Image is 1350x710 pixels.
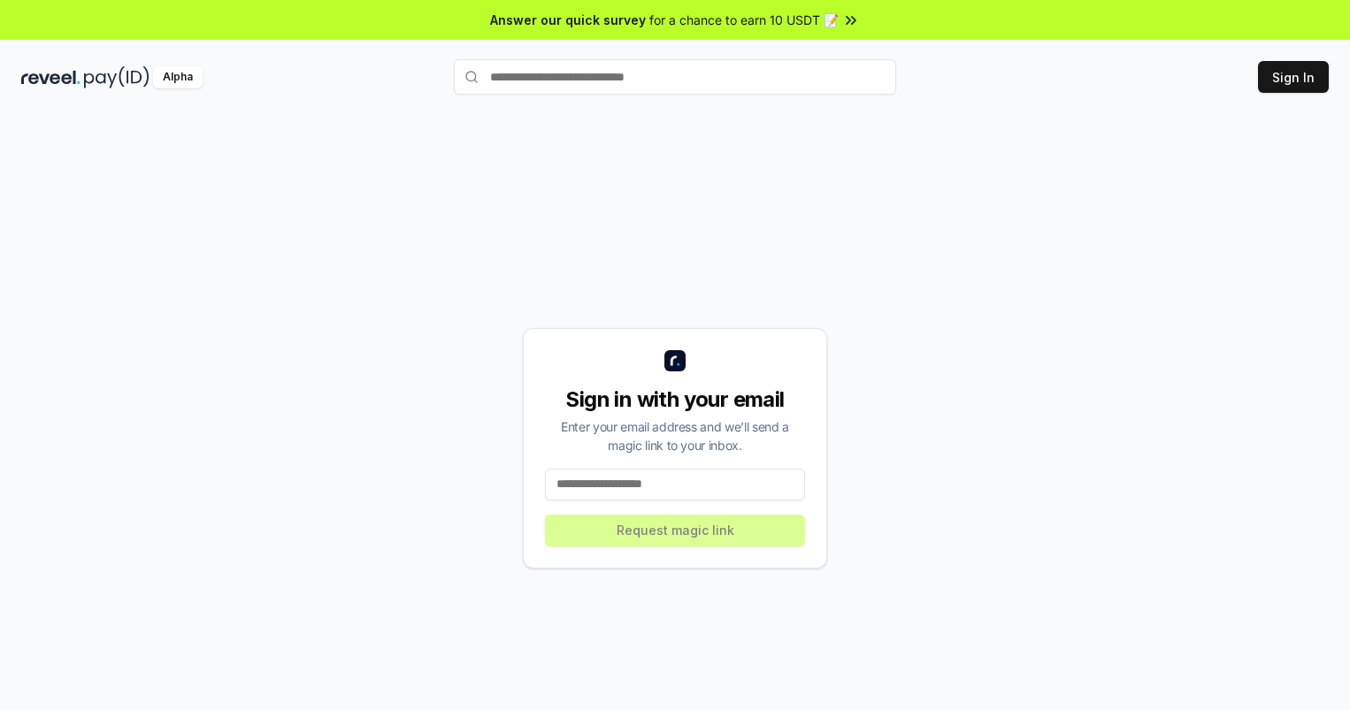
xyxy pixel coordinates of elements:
img: reveel_dark [21,66,81,88]
div: Alpha [153,66,203,88]
button: Sign In [1258,61,1329,93]
img: pay_id [84,66,150,88]
div: Sign in with your email [545,386,805,414]
span: Answer our quick survey [490,11,646,29]
img: logo_small [664,350,686,371]
span: for a chance to earn 10 USDT 📝 [649,11,839,29]
div: Enter your email address and we’ll send a magic link to your inbox. [545,417,805,454]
